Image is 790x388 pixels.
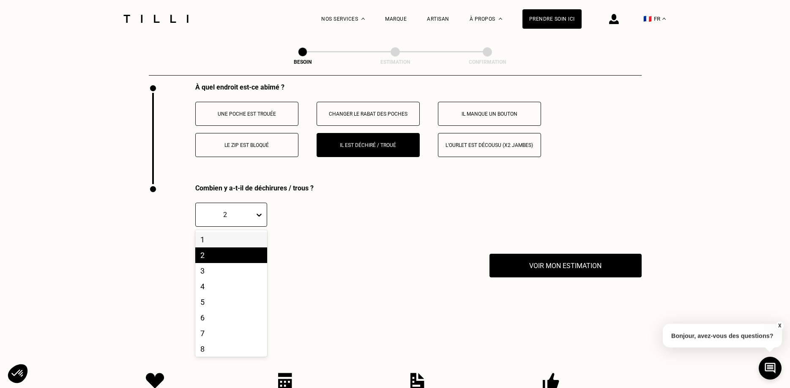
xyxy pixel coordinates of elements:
p: Une poche est trouée [200,111,294,117]
div: 3 [195,263,267,279]
p: Il est déchiré / troué [321,142,415,148]
div: 7 [195,326,267,341]
img: Menu déroulant [361,18,365,20]
p: Changer le rabat des poches [321,111,415,117]
button: Il est déchiré / troué [317,133,420,157]
div: Besoin [260,59,345,65]
div: Combien y a-t-il de déchirures / trous ? [195,184,524,192]
span: 🇫🇷 [643,15,652,23]
div: 6 [195,310,267,326]
div: Confirmation [445,59,530,65]
img: menu déroulant [662,18,666,20]
button: Changer le rabat des poches [317,102,420,126]
div: 2 [195,247,267,263]
a: Artisan [427,16,449,22]
a: Prendre soin ici [522,9,582,29]
div: 1 [195,232,267,247]
p: Il manque un bouton [443,111,536,117]
p: Bonjour, avez-vous des questions? [663,324,782,347]
div: À quel endroit est-ce abîmé ? [195,83,642,91]
button: Le zip est bloqué [195,133,298,157]
button: L‘ourlet est décousu (x2 jambes) [438,133,541,157]
a: Marque [385,16,407,22]
button: X [775,321,784,330]
button: Une poche est trouée [195,102,298,126]
div: Estimation [353,59,437,65]
div: 2 [200,211,250,219]
p: L‘ourlet est décousu (x2 jambes) [443,142,536,148]
div: 4 [195,279,267,294]
img: Logo du service de couturière Tilli [120,15,191,23]
img: icône connexion [609,14,619,24]
img: Menu déroulant à propos [499,18,502,20]
button: Il manque un bouton [438,102,541,126]
div: 8 [195,341,267,357]
div: 5 [195,294,267,310]
button: Voir mon estimation [489,254,642,277]
p: Le zip est bloqué [200,142,294,148]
